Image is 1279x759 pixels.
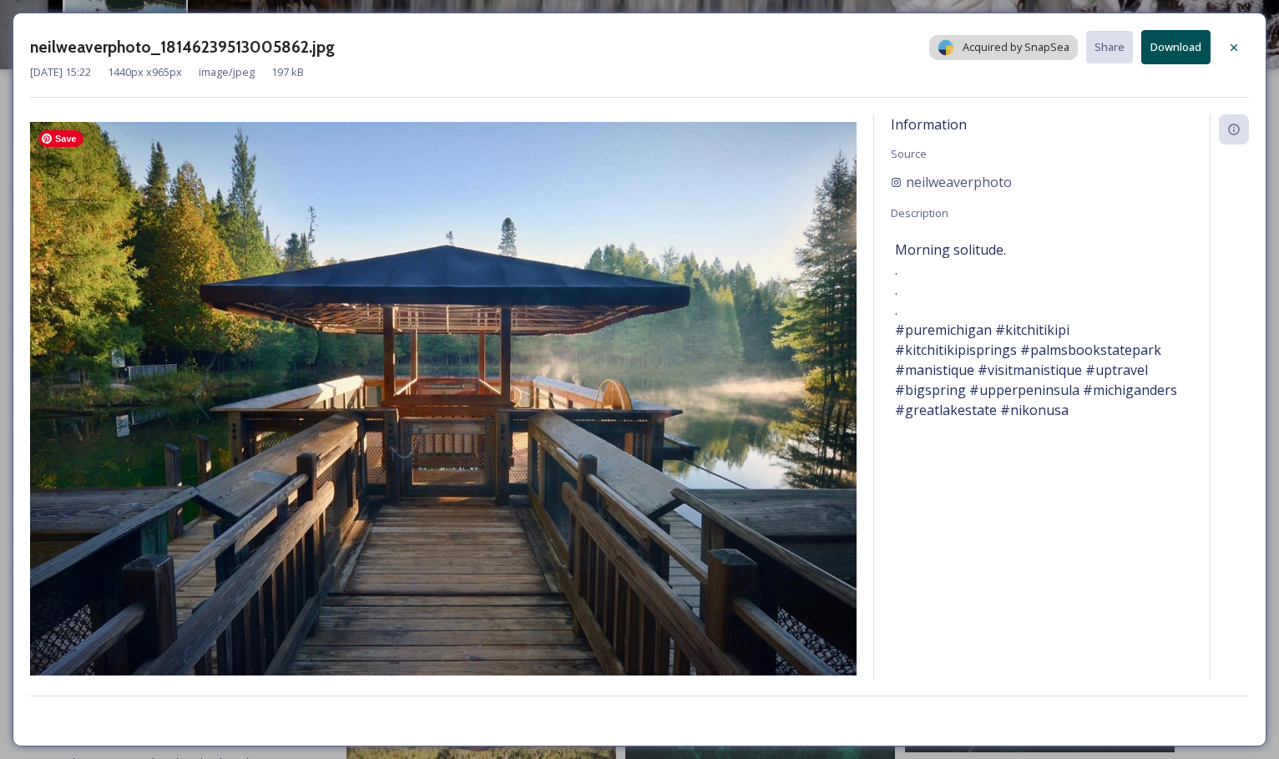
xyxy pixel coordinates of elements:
[906,172,1012,192] span: neilweaverphoto
[271,64,304,80] span: 197 kB
[199,64,255,80] span: image/jpeg
[38,130,83,147] span: Save
[895,240,1189,420] span: Morning solitude. . . . #puremichigan #kitchitikipi #kitchitikipisprings #palmsbookstatepark #man...
[963,39,1069,55] span: Acquired by SnapSea
[1141,30,1211,64] button: Download
[891,205,948,220] span: Description
[108,64,182,80] span: 1440 px x 965 px
[30,122,857,676] img: eac3130b-1739-e55a-62d2-399a998b658b.jpg
[891,115,967,134] span: Information
[30,64,91,80] span: [DATE] 15:22
[938,39,954,56] img: snapsea-logo.png
[891,172,1193,192] a: neilweaverphoto
[30,35,335,59] h3: neilweaverphoto_18146239513005862.jpg
[891,146,927,161] span: Source
[1086,31,1133,63] button: Share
